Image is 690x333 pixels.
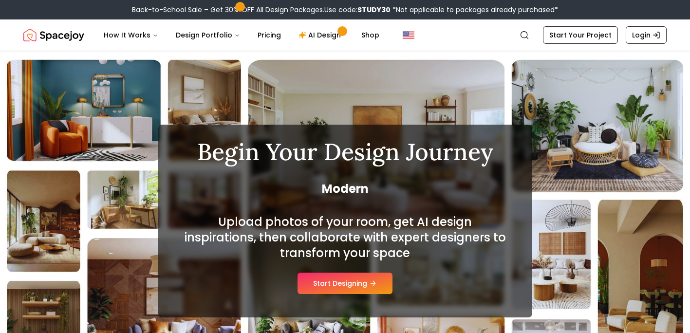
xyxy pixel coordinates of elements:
button: Design Portfolio [168,25,248,45]
a: Pricing [250,25,289,45]
div: Back-to-School Sale – Get 30% OFF All Design Packages. [132,5,558,15]
nav: Main [96,25,387,45]
h1: Begin Your Design Journey [182,140,509,164]
a: Login [626,26,667,44]
nav: Global [23,19,667,51]
img: Spacejoy Logo [23,25,84,45]
a: Spacejoy [23,25,84,45]
img: United States [403,29,414,41]
span: *Not applicable to packages already purchased* [391,5,558,15]
a: Shop [354,25,387,45]
a: AI Design [291,25,352,45]
button: Start Designing [298,273,392,294]
b: STUDY30 [357,5,391,15]
span: Use code: [324,5,391,15]
a: Start Your Project [543,26,618,44]
h2: Upload photos of your room, get AI design inspirations, then collaborate with expert designers to... [182,214,509,261]
button: How It Works [96,25,166,45]
span: Modern [182,181,509,197]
